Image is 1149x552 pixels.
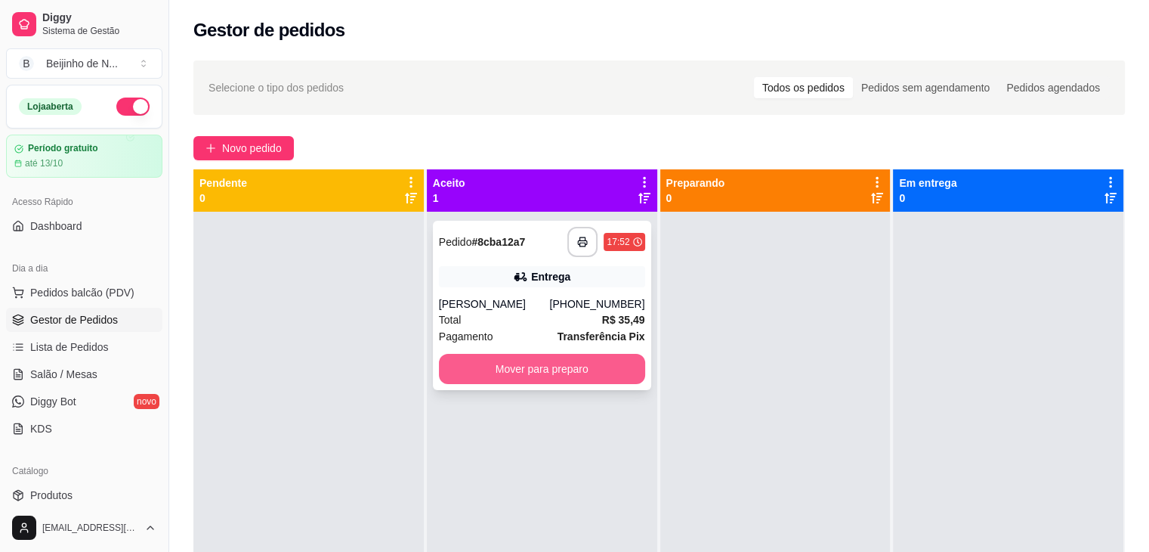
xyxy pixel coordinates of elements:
[899,191,956,206] p: 0
[6,510,162,546] button: [EMAIL_ADDRESS][DOMAIN_NAME]
[998,77,1108,98] div: Pedidos agendados
[439,354,645,384] button: Mover para preparo
[6,214,162,238] a: Dashboard
[6,6,162,42] a: DiggySistema de Gestão
[6,135,162,178] a: Período gratuitoaté 13/10
[6,335,162,359] a: Lista de Pedidos
[549,296,644,312] div: [PHONE_NUMBER]
[208,79,344,96] span: Selecione o tipo dos pedidos
[433,191,465,206] p: 1
[42,11,156,25] span: Diggy
[439,328,493,345] span: Pagamento
[439,312,462,328] span: Total
[30,312,118,327] span: Gestor de Pedidos
[6,256,162,281] div: Dia a dia
[666,191,725,206] p: 0
[439,236,472,248] span: Pedido
[199,175,247,191] p: Pendente
[6,308,162,332] a: Gestor de Pedidos
[6,362,162,386] a: Salão / Mesas
[6,417,162,441] a: KDS
[222,140,282,157] span: Novo pedido
[6,389,162,414] a: Diggy Botnovo
[42,25,156,37] span: Sistema de Gestão
[30,488,73,503] span: Produtos
[30,340,109,355] span: Lista de Pedidos
[19,98,82,115] div: Loja aberta
[6,483,162,507] a: Produtos
[607,236,629,248] div: 17:52
[193,18,345,42] h2: Gestor de pedidos
[433,175,465,191] p: Aceito
[28,143,98,154] article: Período gratuito
[531,269,570,284] div: Entrega
[6,190,162,214] div: Acesso Rápido
[42,522,138,534] span: [EMAIL_ADDRESS][DOMAIN_NAME]
[6,459,162,483] div: Catálogo
[199,191,247,206] p: 0
[30,367,97,382] span: Salão / Mesas
[899,175,956,191] p: Em entrega
[30,421,52,436] span: KDS
[666,175,725,191] p: Preparando
[30,285,134,300] span: Pedidos balcão (PDV)
[25,157,63,169] article: até 13/10
[6,48,162,79] button: Select a team
[193,136,294,160] button: Novo pedido
[439,296,550,312] div: [PERSON_NAME]
[30,394,76,409] span: Diggy Bot
[116,98,150,116] button: Alterar Status
[30,219,82,234] span: Dashboard
[602,314,645,326] strong: R$ 35,49
[6,281,162,305] button: Pedidos balcão (PDV)
[754,77,853,98] div: Todos os pedidos
[471,236,525,248] strong: # 8cba12a7
[19,56,34,71] span: B
[46,56,118,71] div: Beijinho de N ...
[853,77,998,98] div: Pedidos sem agendamento
[205,143,216,154] span: plus
[558,330,645,343] strong: Transferência Pix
